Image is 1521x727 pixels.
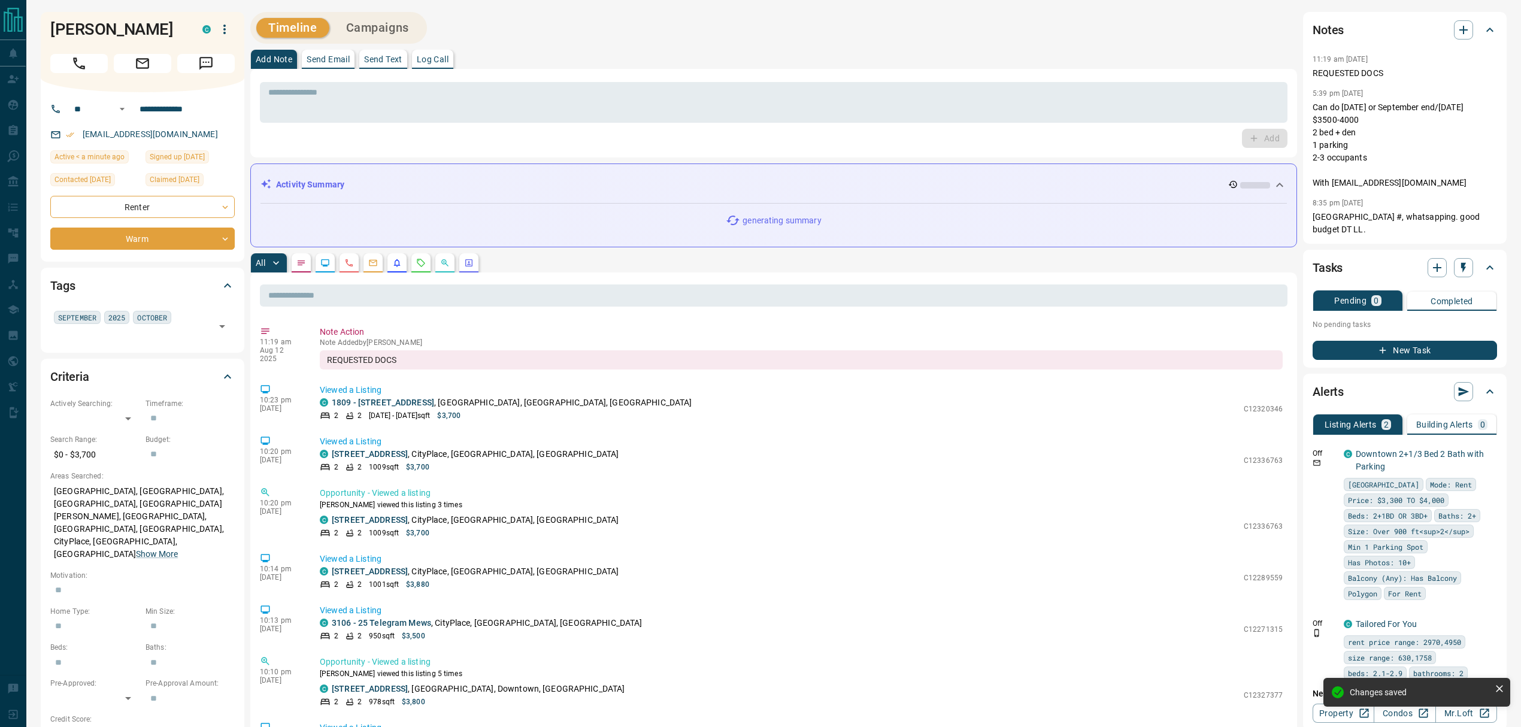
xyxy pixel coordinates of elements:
span: Price: $3,300 TO $4,000 [1348,494,1444,506]
p: 2 [357,410,362,421]
div: Activity Summary [260,174,1287,196]
p: Send Email [307,55,350,63]
p: 1009 sqft [369,528,399,538]
p: Listing Alerts [1325,420,1377,429]
p: $3,700 [406,528,429,538]
p: , CityPlace, [GEOGRAPHIC_DATA], [GEOGRAPHIC_DATA] [332,565,619,578]
div: Alerts [1313,377,1497,406]
p: Beds: [50,642,140,653]
p: 978 sqft [369,696,395,707]
div: Notes [1313,16,1497,44]
div: Tue Aug 12 2025 [50,150,140,167]
p: Send Text [364,55,402,63]
p: Min Size: [146,606,235,617]
div: condos.ca [320,398,328,407]
p: , CityPlace, [GEOGRAPHIC_DATA], [GEOGRAPHIC_DATA] [332,617,642,629]
div: condos.ca [1344,620,1352,628]
div: Renter [50,196,235,218]
p: Areas Searched: [50,471,235,481]
p: [DATE] [260,404,302,413]
div: Changes saved [1350,687,1490,697]
span: Mode: Rent [1430,478,1472,490]
span: rent price range: 2970,4950 [1348,636,1461,648]
p: 2 [357,579,362,590]
span: Min 1 Parking Spot [1348,541,1423,553]
div: Sun Apr 06 2025 [146,173,235,190]
h2: Tags [50,276,75,295]
svg: Calls [344,258,354,268]
p: Log Call [417,55,449,63]
div: Fri Aug 01 2025 [50,173,140,190]
div: Tags [50,271,235,300]
p: 5:39 pm [DATE] [1313,89,1364,98]
p: [DATE] [260,676,302,684]
a: Downtown 2+1/3 Bed 2 Bath with Parking [1356,449,1484,471]
button: Open [115,102,129,116]
p: $3,700 [437,410,460,421]
svg: Push Notification Only [1313,629,1321,637]
p: Actively Searching: [50,398,140,409]
svg: Email [1313,459,1321,467]
h2: Notes [1313,20,1344,40]
svg: Listing Alerts [392,258,402,268]
span: Has Photos: 10+ [1348,556,1411,568]
p: 0 [1374,296,1378,305]
p: Can do [DATE] or September end/[DATE] $3500-4000 2 bed + den 1 parking 2-3 occupants With [EMAIL_... [1313,101,1497,189]
p: 2 [357,696,362,707]
svg: Email Verified [66,131,74,139]
p: 1001 sqft [369,579,399,590]
p: 950 sqft [369,631,395,641]
div: REQUESTED DOCS [320,350,1283,369]
p: 8:35 pm [DATE] [1313,199,1364,207]
div: condos.ca [202,25,211,34]
a: 1809 - [STREET_ADDRESS] [332,398,434,407]
p: 2 [334,696,338,707]
p: C12271315 [1244,624,1283,635]
p: [PERSON_NAME] viewed this listing 5 times [320,668,1283,679]
p: Pre-Approval Amount: [146,678,235,689]
div: Tasks [1313,253,1497,282]
span: Claimed [DATE] [150,174,199,186]
p: 11:19 am [260,338,302,346]
p: Add Note [256,55,292,63]
p: 1009 sqft [369,462,399,472]
p: $3,500 [402,631,425,641]
p: [DATE] [260,456,302,464]
p: $3,700 [406,462,429,472]
h2: Tasks [1313,258,1343,277]
p: [DATE] - [DATE] sqft [369,410,430,421]
p: Budget: [146,434,235,445]
span: Active < a minute ago [54,151,125,163]
button: New Task [1313,341,1497,360]
p: Note Action [320,326,1283,338]
p: C12336763 [1244,455,1283,466]
svg: Agent Actions [464,258,474,268]
p: Building Alerts [1416,420,1473,429]
svg: Requests [416,258,426,268]
div: condos.ca [320,567,328,575]
p: C12289559 [1244,572,1283,583]
a: [STREET_ADDRESS] [332,567,408,576]
div: condos.ca [320,516,328,524]
div: Wed Apr 21 2021 [146,150,235,167]
p: 0 [1480,420,1485,429]
p: REQUESTED DOCS [1313,67,1497,80]
div: condos.ca [320,450,328,458]
p: No pending tasks [1313,316,1497,334]
p: 10:14 pm [260,565,302,573]
a: [EMAIL_ADDRESS][DOMAIN_NAME] [83,129,218,139]
p: 10:20 pm [260,499,302,507]
span: OCTOBER [137,311,167,323]
p: 2 [334,528,338,538]
p: Note Added by [PERSON_NAME] [320,338,1283,347]
span: Email [114,54,171,73]
span: Signed up [DATE] [150,151,205,163]
span: beds: 2.1-2.9 [1348,667,1402,679]
p: generating summary [743,214,821,227]
p: Pending [1334,296,1367,305]
p: [GEOGRAPHIC_DATA], [GEOGRAPHIC_DATA], [GEOGRAPHIC_DATA], [GEOGRAPHIC_DATA][PERSON_NAME], [GEOGRAP... [50,481,235,564]
p: C12320346 [1244,404,1283,414]
p: Credit Score: [50,714,235,725]
p: , [GEOGRAPHIC_DATA], Downtown, [GEOGRAPHIC_DATA] [332,683,625,695]
span: Size: Over 900 ft<sup>2</sup> [1348,525,1470,537]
